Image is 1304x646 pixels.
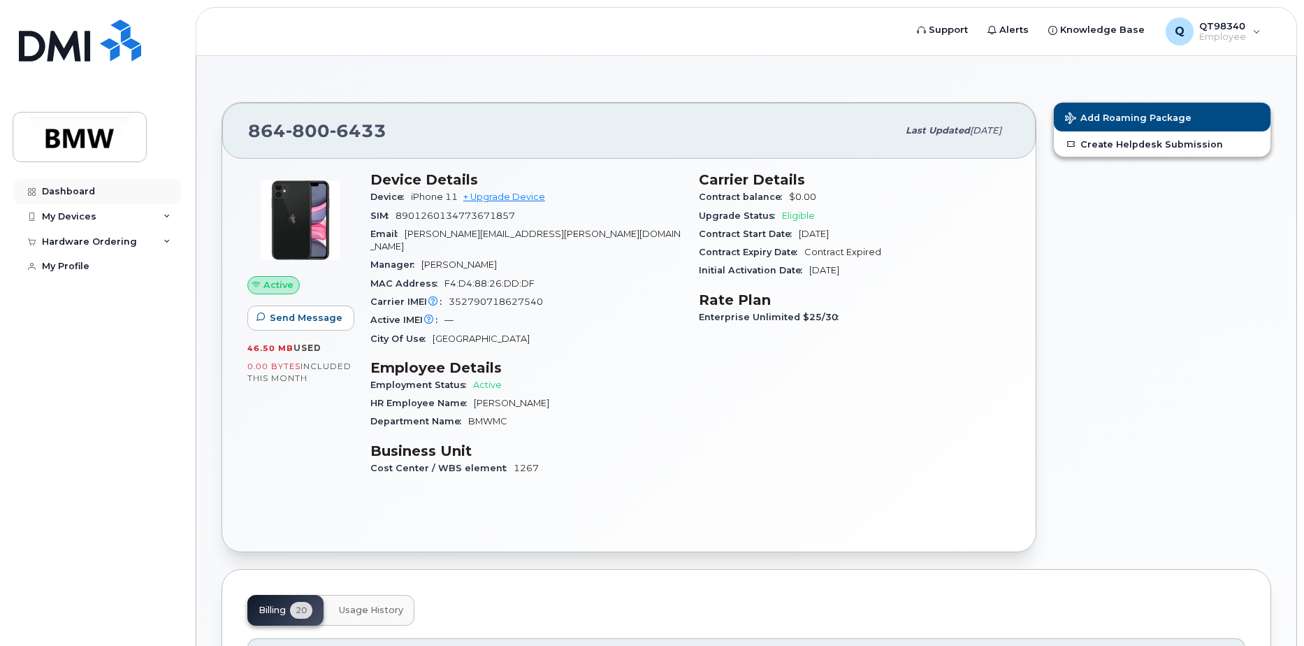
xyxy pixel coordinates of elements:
span: 800 [286,120,330,141]
button: Send Message [247,306,354,331]
span: [DATE] [809,265,839,275]
span: [DATE] [970,125,1001,136]
span: Eligible [782,210,815,221]
span: Manager [370,259,421,270]
span: 352790718627540 [449,296,543,307]
span: Active [473,380,502,390]
span: Contract balance [699,192,789,202]
span: Department Name [370,416,468,426]
span: 46.50 MB [247,343,294,353]
iframe: Messenger Launcher [1243,585,1294,636]
span: 1267 [514,463,539,473]
span: 6433 [330,120,386,141]
a: Create Helpdesk Submission [1054,131,1270,157]
h3: Carrier Details [699,171,1010,188]
span: [GEOGRAPHIC_DATA] [433,333,530,344]
span: Active IMEI [370,315,444,325]
span: BMWMC [468,416,507,426]
h3: Device Details [370,171,682,188]
span: F4:D4:88:26:DD:DF [444,278,535,289]
span: Device [370,192,411,202]
span: SIM [370,210,396,221]
span: Add Roaming Package [1065,113,1191,126]
span: $0.00 [789,192,816,202]
span: — [444,315,454,325]
span: Carrier IMEI [370,296,449,307]
span: 864 [248,120,386,141]
span: [DATE] [799,229,829,239]
span: Email [370,229,405,239]
button: Add Roaming Package [1054,103,1270,131]
span: Active [263,278,294,292]
span: City Of Use [370,333,433,344]
span: Usage History [339,605,403,616]
span: used [294,343,321,353]
span: Contract Expiry Date [699,247,804,257]
span: Last updated [906,125,970,136]
img: iPhone_11.jpg [259,178,342,262]
span: Contract Start Date [699,229,799,239]
span: Upgrade Status [699,210,782,221]
span: Send Message [270,311,342,324]
span: Employment Status [370,380,473,390]
h3: Business Unit [370,443,682,459]
span: Contract Expired [804,247,881,257]
span: Cost Center / WBS element [370,463,514,473]
span: 8901260134773671857 [396,210,515,221]
span: [PERSON_NAME] [421,259,497,270]
span: [PERSON_NAME][EMAIL_ADDRESS][PERSON_NAME][DOMAIN_NAME] [370,229,681,252]
h3: Rate Plan [699,292,1010,308]
span: Enterprise Unlimited $25/30 [699,312,846,322]
span: HR Employee Name [370,398,474,408]
span: [PERSON_NAME] [474,398,549,408]
a: + Upgrade Device [463,192,545,202]
span: MAC Address [370,278,444,289]
span: 0.00 Bytes [247,361,300,371]
span: iPhone 11 [411,192,458,202]
span: Initial Activation Date [699,265,809,275]
h3: Employee Details [370,359,682,376]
